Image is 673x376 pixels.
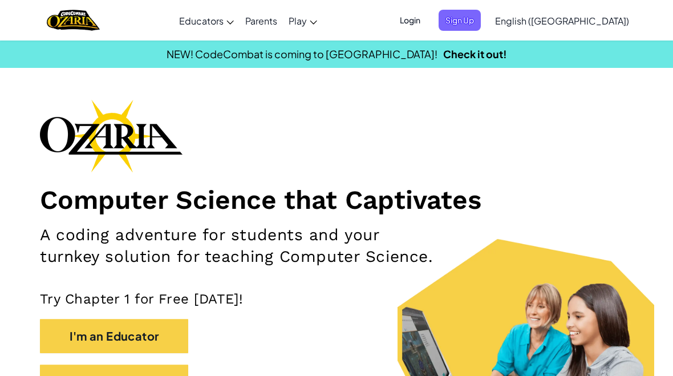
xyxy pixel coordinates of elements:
a: Parents [240,5,283,36]
img: Home [47,9,100,32]
span: English ([GEOGRAPHIC_DATA]) [495,15,629,27]
img: Ozaria branding logo [40,99,183,172]
h1: Computer Science that Captivates [40,184,633,216]
span: Play [289,15,307,27]
a: Play [283,5,323,36]
a: Educators [173,5,240,36]
a: Check it out! [443,47,507,60]
button: I'm an Educator [40,319,188,353]
p: Try Chapter 1 for Free [DATE]! [40,290,633,308]
a: English ([GEOGRAPHIC_DATA]) [489,5,635,36]
span: Educators [179,15,224,27]
h2: A coding adventure for students and your turnkey solution for teaching Computer Science. [40,224,437,268]
button: Login [393,10,427,31]
a: Ozaria by CodeCombat logo [47,9,100,32]
span: NEW! CodeCombat is coming to [GEOGRAPHIC_DATA]! [167,47,437,60]
button: Sign Up [439,10,481,31]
